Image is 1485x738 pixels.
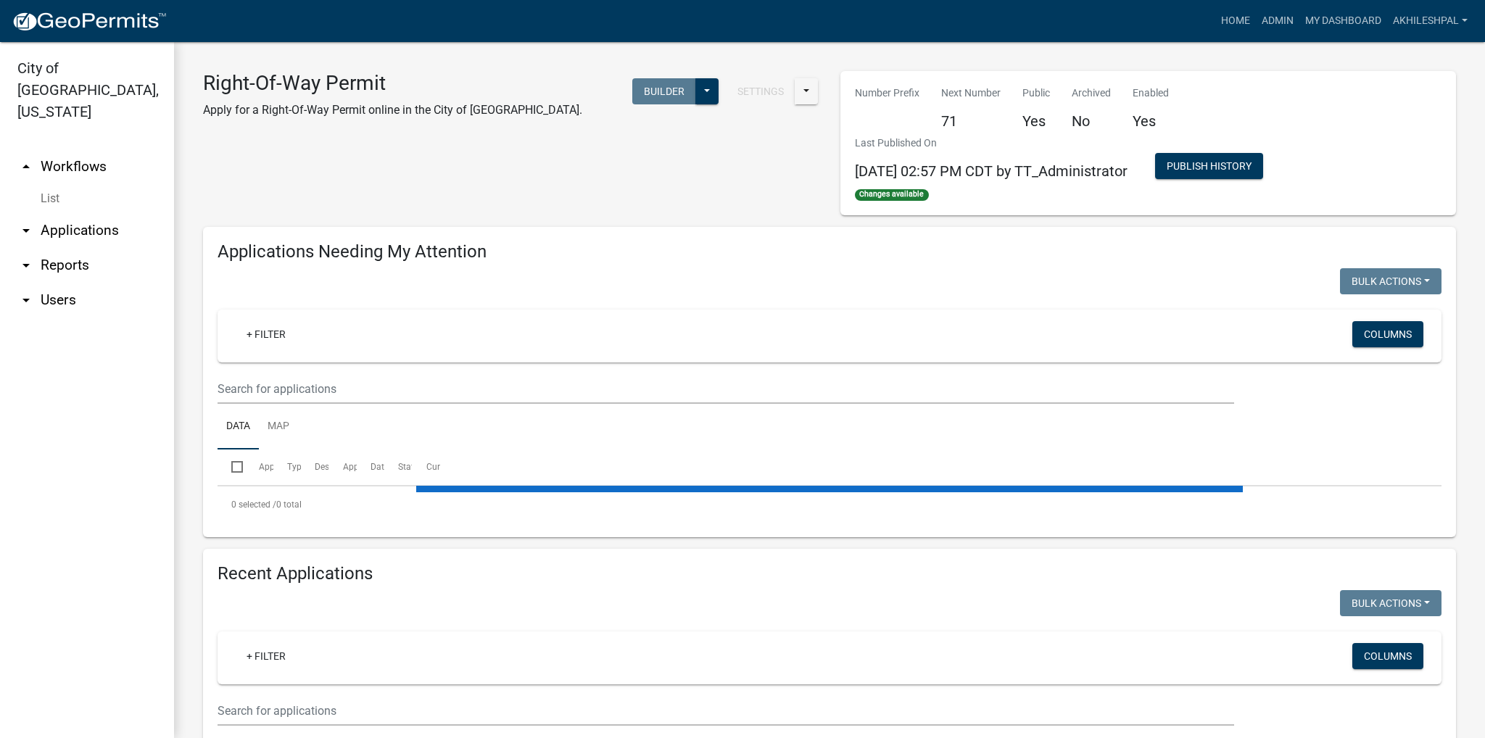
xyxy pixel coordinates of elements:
h4: Recent Applications [218,563,1441,584]
button: Columns [1352,321,1423,347]
span: Applicant [343,462,381,472]
input: Search for applications [218,374,1234,404]
datatable-header-cell: Applicant [329,449,357,484]
span: 0 selected / [231,499,276,510]
h5: 71 [941,112,1001,130]
p: Public [1022,86,1050,101]
p: Apply for a Right-Of-Way Permit online in the City of [GEOGRAPHIC_DATA]. [203,101,582,119]
span: Application Number [260,462,339,472]
input: Search for applications [218,696,1234,726]
a: My Dashboard [1299,7,1387,35]
button: Bulk Actions [1340,268,1441,294]
i: arrow_drop_down [17,222,35,239]
a: + Filter [235,321,297,347]
div: 0 total [218,486,1441,523]
span: Status [398,462,423,472]
h4: Applications Needing My Attention [218,241,1441,262]
span: [DATE] 02:57 PM CDT by TT_Administrator [855,162,1128,180]
span: Type [287,462,306,472]
button: Settings [726,78,795,104]
a: Map [259,404,298,450]
i: arrow_drop_down [17,291,35,309]
h3: Right-Of-Way Permit [203,71,582,96]
h5: No [1072,112,1111,130]
a: + Filter [235,643,297,669]
h5: Yes [1133,112,1169,130]
a: Data [218,404,259,450]
p: Enabled [1133,86,1169,101]
datatable-header-cell: Status [384,449,412,484]
button: Columns [1352,643,1423,669]
a: Home [1215,7,1256,35]
datatable-header-cell: Select [218,449,245,484]
a: akhileshpal [1387,7,1473,35]
datatable-header-cell: Date Created [357,449,384,484]
button: Publish History [1155,153,1263,179]
span: Description [315,462,359,472]
datatable-header-cell: Current Activity [413,449,440,484]
h5: Yes [1022,112,1050,130]
datatable-header-cell: Application Number [245,449,273,484]
datatable-header-cell: Type [273,449,301,484]
span: Date Created [371,462,421,472]
span: Changes available [855,189,929,201]
i: arrow_drop_down [17,257,35,274]
i: arrow_drop_up [17,158,35,175]
wm-modal-confirm: Workflow Publish History [1155,162,1263,173]
button: Builder [632,78,696,104]
p: Last Published On [855,136,1128,151]
p: Next Number [941,86,1001,101]
span: Current Activity [426,462,487,472]
button: Bulk Actions [1340,590,1441,616]
datatable-header-cell: Description [301,449,328,484]
a: Admin [1256,7,1299,35]
p: Number Prefix [855,86,919,101]
p: Archived [1072,86,1111,101]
